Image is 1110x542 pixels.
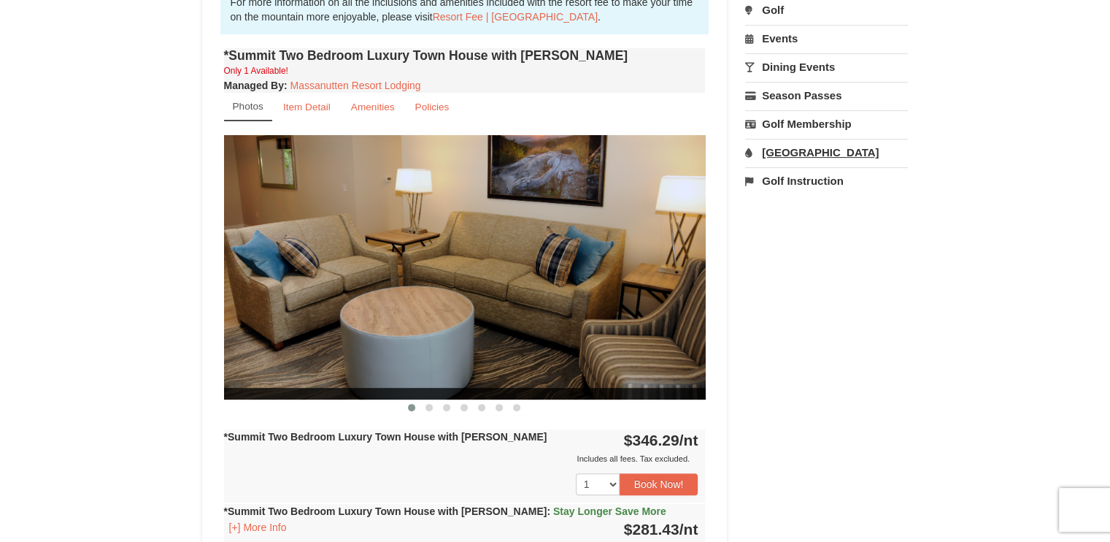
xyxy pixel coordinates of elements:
[224,93,272,121] a: Photos
[224,431,547,443] strong: *Summit Two Bedroom Luxury Town House with [PERSON_NAME]
[224,80,284,91] span: Managed By
[283,102,331,112] small: Item Detail
[274,93,340,121] a: Item Detail
[745,167,908,194] a: Golf Instruction
[679,432,698,449] span: /nt
[745,82,908,109] a: Season Passes
[224,66,288,76] small: Only 1 Available!
[553,505,666,517] span: Stay Longer Save More
[224,451,698,466] div: Includes all fees. Tax excluded.
[433,11,598,23] a: Resort Fee | [GEOGRAPHIC_DATA]
[624,521,679,538] span: $281.43
[342,93,404,121] a: Amenities
[224,48,706,63] h4: *Summit Two Bedroom Luxury Town House with [PERSON_NAME]
[224,519,292,535] button: [+] More Info
[679,521,698,538] span: /nt
[224,135,706,399] img: 18876286-100-69a3cbf2.png
[745,110,908,137] a: Golf Membership
[415,102,449,112] small: Policies
[224,505,666,517] strong: *Summit Two Bedroom Luxury Town House with [PERSON_NAME]
[224,80,288,91] strong: :
[351,102,395,112] small: Amenities
[547,505,550,517] span: :
[405,93,458,121] a: Policies
[290,80,421,91] a: Massanutten Resort Lodging
[745,53,908,80] a: Dining Events
[233,101,263,112] small: Photos
[620,473,698,495] button: Book Now!
[745,25,908,52] a: Events
[624,432,698,449] strong: $346.29
[745,139,908,166] a: [GEOGRAPHIC_DATA]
